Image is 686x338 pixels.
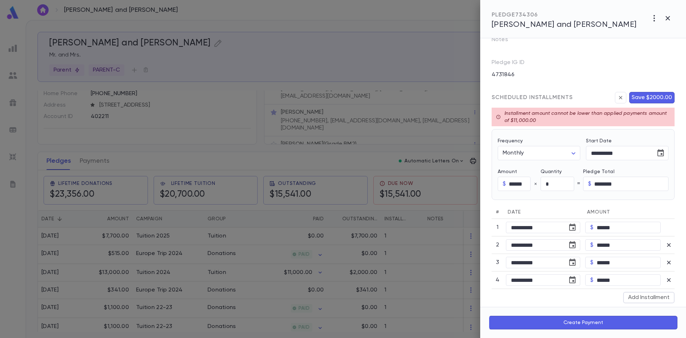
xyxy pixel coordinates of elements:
span: Amount [587,210,610,215]
button: Create Payment [489,316,677,329]
label: Amount [498,169,541,175]
button: Choose date, selected date is Oct 10, 2024 [565,238,580,252]
p: $ [588,180,591,187]
p: $ [590,241,593,249]
label: Pledge Total [583,169,668,175]
div: SCHEDULED INSTALLMENTS [492,94,573,101]
p: 1 [494,224,501,231]
p: 2 [494,241,501,249]
p: $ [590,224,593,231]
button: Choose date, selected date is Sep 10, 2024 [565,220,580,235]
p: $ [590,276,593,284]
label: Frequency [498,138,523,144]
label: Quantity [541,169,583,175]
div: PLEDGE 734306 [492,11,637,19]
button: Choose date, selected date is Nov 10, 2024 [565,255,580,270]
p: Installment amount cannot be lower than applied payments amount of $11,000.00 [504,110,670,124]
div: 4731846 [487,69,579,80]
label: Start Date [586,138,668,144]
p: 3 [494,259,501,266]
p: Notes [492,34,520,48]
span: # [496,210,499,215]
p: $ [503,180,506,187]
span: [PERSON_NAME] and [PERSON_NAME] [492,21,637,29]
button: Save $2000.00 [629,92,675,103]
p: = [577,180,580,187]
p: $ [590,259,593,266]
button: Choose date, selected date is Sep 10, 2024 [653,146,668,160]
button: Add Installment [623,292,675,303]
span: Date [508,210,521,215]
p: 4 [494,276,501,284]
button: Choose date, selected date is Dec 10, 2024 [565,273,580,287]
div: Monthly [498,146,580,160]
p: Pledge IG ID [492,59,525,69]
span: Monthly [503,150,524,156]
